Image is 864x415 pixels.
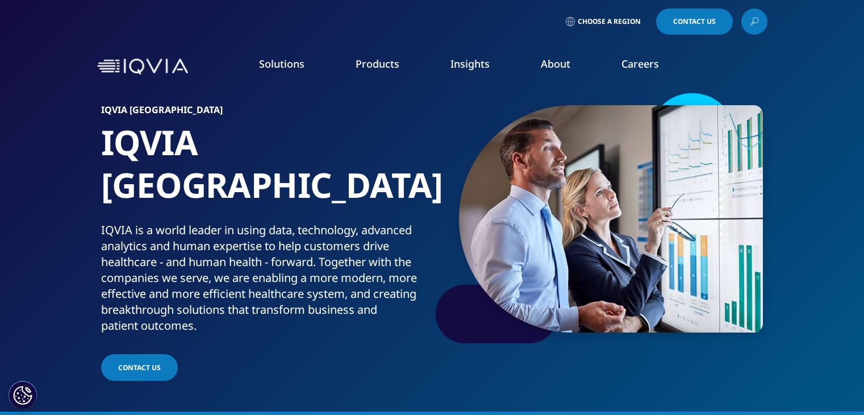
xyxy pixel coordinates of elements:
h6: IQVIA [GEOGRAPHIC_DATA] [101,105,428,121]
a: Careers [621,57,659,70]
img: 557_custom-photo_data-on-tv-screens_600.jpg [459,105,763,333]
span: Contact Us [673,18,716,25]
h1: IQVIA [GEOGRAPHIC_DATA] [101,121,428,222]
span: Choose a Region [578,17,641,26]
a: About [541,57,570,70]
span: Contact Us [118,363,161,372]
a: Insights [450,57,490,70]
a: Products [356,57,399,70]
a: Contact Us [101,354,178,381]
a: Contact Us [656,9,733,35]
nav: Primary [193,40,767,93]
a: Solutions [259,57,304,70]
div: IQVIA is a world leader in using data, technology, advanced analytics and human expertise to help... [101,222,428,334]
button: Настройки файлов cookie [9,381,37,409]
